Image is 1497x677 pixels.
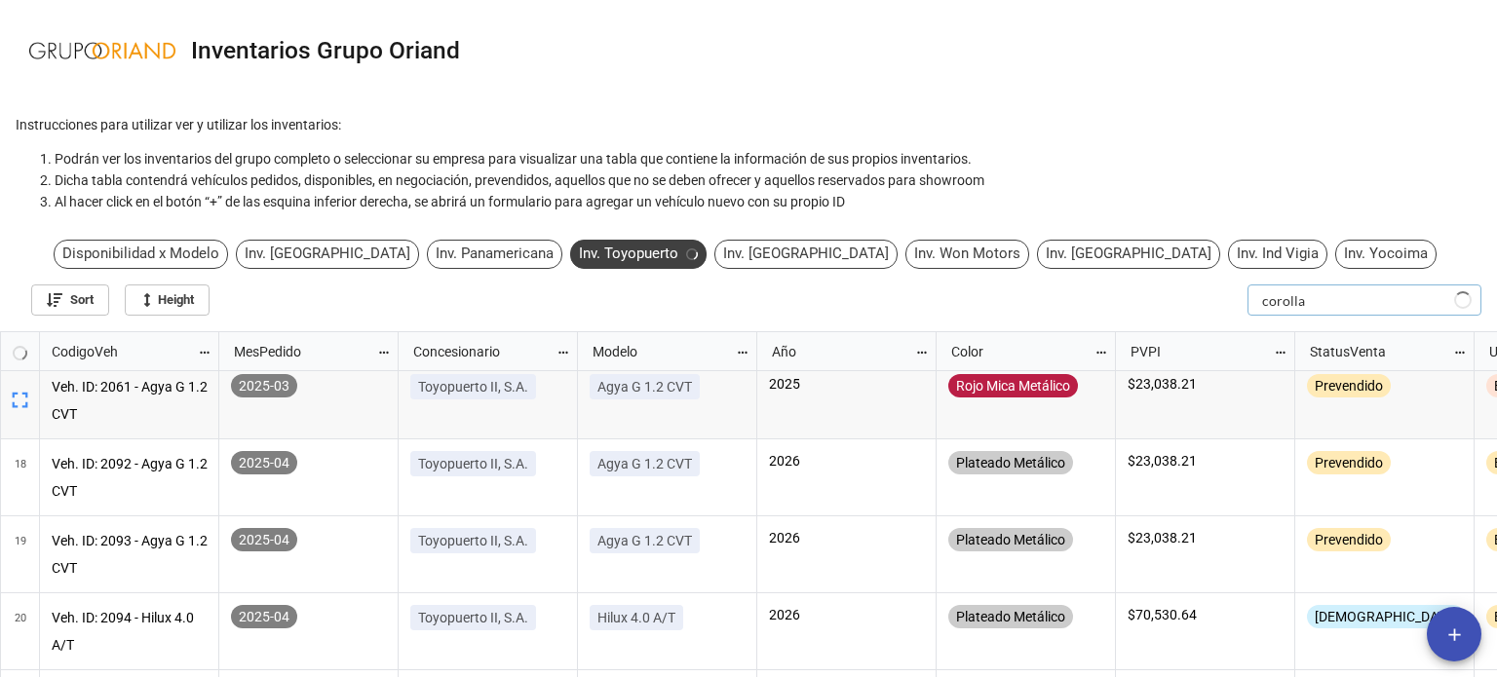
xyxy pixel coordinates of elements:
div: Inv. Yocoima [1335,240,1437,269]
p: $23,038.21 [1128,374,1283,394]
p: $23,038.21 [1128,528,1283,547]
div: Prevendido [1307,374,1391,397]
p: Agya G 1.2 CVT [597,531,692,550]
div: Año [760,341,914,362]
div: Inventarios Grupo Oriand [191,39,460,63]
p: Hilux 4.0 A/T [597,608,675,627]
div: Inv. [GEOGRAPHIC_DATA] [714,240,898,269]
p: Agya G 1.2 CVT [597,454,692,473]
div: CodigoVeh [40,341,198,362]
div: 2025-04 [231,451,297,474]
p: 2026 [769,605,924,624]
div: 2025-04 [231,605,297,628]
div: Inv. Ind Vigia [1228,240,1327,269]
span: 19 [15,516,26,592]
li: Al hacer click en el botón “+” de las esquina inferior derecha, se abrirá un formulario para agre... [55,191,1481,212]
div: Inv. Won Motors [905,240,1029,269]
div: grid [1,332,219,371]
div: MesPedido [222,341,376,362]
div: Inv. [GEOGRAPHIC_DATA] [1037,240,1220,269]
div: Concesionario [402,341,556,362]
div: Inv. [GEOGRAPHIC_DATA] [236,240,419,269]
div: Prevendido [1307,528,1391,551]
div: Plateado Metálico [948,528,1073,551]
img: LedMOuDlsH%2FGRUPO%20ORIAND%20LOGO%20NEGATIVO.png [29,42,175,59]
p: Agya G 1.2 CVT [597,377,692,396]
li: Dicha tabla contendrá vehículos pedidos, disponibles, en negociación, prevendidos, aquellos que n... [55,169,1481,191]
div: Modelo [581,341,735,362]
p: Toyopuerto II, S.A. [418,377,528,396]
p: Toyopuerto II, S.A. [418,454,528,473]
div: Inv. Toyopuerto [570,240,707,269]
div: Disponibilidad x Modelo [54,240,228,269]
p: Toyopuerto II, S.A. [418,608,528,627]
input: Search... [1247,284,1481,316]
li: Podrán ver los inventarios del grupo completo o seleccionar su empresa para visualizar una tabla ... [55,148,1481,169]
div: Prevendido [1307,451,1391,474]
a: Height [125,284,210,316]
button: add [1427,607,1481,661]
div: Rojo Mica Metálico [948,374,1078,397]
p: $23,038.21 [1128,451,1283,470]
p: Veh. ID: 2092 - Agya G 1.2 CVT [52,451,208,504]
span: 20 [15,593,26,669]
p: 2025 [769,374,924,394]
div: 2025-03 [231,374,297,397]
span: 18 [15,439,26,515]
div: Inv. Panamericana [427,240,562,269]
p: Veh. ID: 2094 - Hilux 4.0 A/T [52,605,208,658]
div: Color [940,341,1094,362]
p: $70,530.64 [1128,605,1283,624]
div: 2025-04 [231,528,297,551]
div: StatusVenta [1298,341,1452,362]
p: Veh. ID: 2061 - Agya G 1.2 CVT [52,374,208,427]
div: PVPI [1119,341,1273,362]
p: Veh. ID: 2093 - Agya G 1.2 CVT [52,528,208,581]
p: 2026 [769,451,924,470]
div: Plateado Metálico [948,451,1073,474]
p: 2026 [769,528,924,547]
a: Sort [31,284,109,316]
div: Plateado Metálico [948,605,1073,628]
p: Toyopuerto II, S.A. [418,531,528,550]
div: [DEMOGRAPHIC_DATA] [1307,605,1465,628]
p: Instrucciones para utilizar ver y utilizar los inventarios: [16,115,1481,134]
